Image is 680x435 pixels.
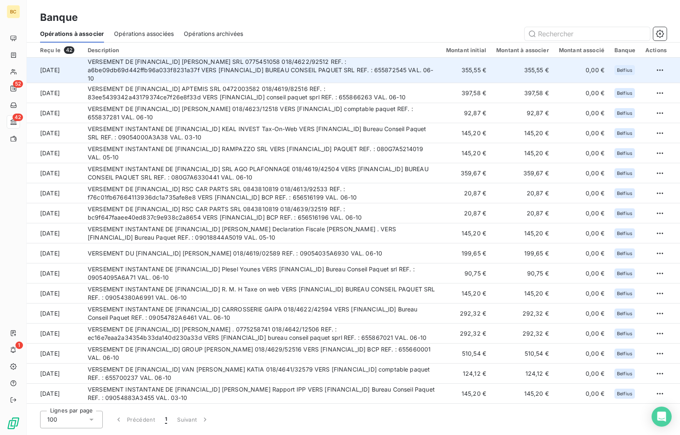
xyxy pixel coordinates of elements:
div: BC [7,5,20,18]
td: 20,87 € [491,183,554,203]
td: 0,00 € [554,324,609,344]
td: [DATE] [27,123,83,143]
td: 145,20 € [491,384,554,404]
td: VERSEMENT INSTANTANE DE [FINANCIAL_ID] RAMPAZZO SRL VERS [FINANCIAL_ID] PAQUET REF. : 080G7A52140... [83,143,441,163]
span: Belfius [617,68,632,73]
span: Belfius [617,251,632,256]
td: VERSEMENT INSTANTANE DE [FINANCIAL_ID] R. M. H Taxe on web VERS [FINANCIAL_ID] BUREAU CONSEIL PAQ... [83,283,441,303]
span: Belfius [617,271,632,276]
td: 359,67 € [491,163,554,183]
td: 0,00 € [554,58,609,83]
span: Opérations archivées [184,30,243,38]
span: Belfius [617,211,632,216]
td: 124,12 € [441,364,491,384]
td: VERSEMENT INSTANTANE DE [FINANCIAL_ID] [PERSON_NAME] Rapport IPP VERS [FINANCIAL_ID] Bureau Conse... [83,384,441,404]
td: 0,00 € [554,103,609,123]
td: 292,32 € [491,324,554,344]
td: [DATE] [27,203,83,223]
td: 145,20 € [491,123,554,143]
input: Rechercher [525,27,650,40]
span: Belfius [617,371,632,376]
td: 145,20 € [441,384,491,404]
span: 42 [64,46,74,54]
span: Belfius [617,151,632,156]
span: Belfius [617,311,632,316]
div: Montant à associer [496,47,549,53]
td: VERSEMENT DE [FINANCIAL_ID] RSC CAR PARTS SRL 0843810819 018/4613/92533 REF. : f76c01fb6766411393... [83,183,441,203]
td: 199,65 € [491,243,554,263]
td: 355,55 € [491,58,554,83]
td: 0,00 € [554,364,609,384]
td: VERSEMENT INSTANTANE DE [FINANCIAL_ID] CARROSSERIE GAIPA 018/4622/42594 VERS [FINANCIAL_ID] Burea... [83,303,441,324]
span: Belfius [617,131,632,136]
td: 145,20 € [441,143,491,163]
td: 397,58 € [441,83,491,103]
td: [DATE] [27,404,83,429]
td: VERSEMENT DE [FINANCIAL_ID] RSC CAR PARTS SRL 0843810819 018/4639/32519 REF. : bc9f647faaee40ed83... [83,203,441,223]
td: [DATE] [27,143,83,163]
td: 292,32 € [491,303,554,324]
td: 359,67 € [441,163,491,183]
td: 92,87 € [441,103,491,123]
td: 510,54 € [441,344,491,364]
td: VERSEMENT INSTANTANE DE [FINANCIAL_ID] SRL AGO PLAFONNAGE 018/4619/42504 VERS [FINANCIAL_ID] BURE... [83,163,441,183]
h3: Banque [40,10,78,25]
td: VERSEMENT DE [FINANCIAL_ID] [PERSON_NAME] SRL 0775451058 018/4622/92512 REF. : a6be09db69d442ffb9... [83,58,441,83]
td: 0,00 € [554,243,609,263]
td: 0,00 € [554,203,609,223]
td: VERSEMENT DE [FINANCIAL_ID] [PERSON_NAME] 018/4623/12518 VERS [FINANCIAL_ID] comptable paquet REF... [83,103,441,123]
td: 145,20 € [441,283,491,303]
div: Reçu le [40,46,78,54]
td: VERSEMENT DE [FINANCIAL_ID] APTEMIS SRL 0472003582 018/4619/82516 REF. : 83ee5439342a43179374ce7f... [83,83,441,103]
span: 1 [165,415,167,424]
td: 0,00 € [554,384,609,404]
td: [DATE] [27,183,83,203]
span: Belfius [617,91,632,96]
span: Belfius [617,351,632,356]
div: Actions [645,47,667,53]
td: 0,00 € [554,303,609,324]
td: 20,87 € [441,183,491,203]
div: Banque [614,47,635,53]
img: Logo LeanPay [7,417,20,430]
td: [DATE] [27,243,83,263]
td: 124,12 € [491,364,554,384]
td: [DATE] [27,223,83,243]
td: 0,00 € [554,83,609,103]
td: 0,00 € [554,163,609,183]
span: Belfius [617,291,632,296]
button: Suivant [172,411,214,428]
td: 0,00 € [554,223,609,243]
td: VERSEMENT INSTANTANE DE [FINANCIAL_ID] [PERSON_NAME] Declaration Fiscale [PERSON_NAME] . VERS [FI... [83,223,441,243]
td: 145,20 € [441,123,491,143]
span: 52 [13,80,23,88]
td: 145,20 € [441,404,491,429]
span: 1 [15,341,23,349]
span: Belfius [617,191,632,196]
td: 145,20 € [491,223,554,243]
button: 1 [160,411,172,428]
span: 42 [13,114,23,121]
span: Belfius [617,111,632,116]
td: 0,00 € [554,143,609,163]
td: VERSEMENT DE [FINANCIAL_ID] VAN [PERSON_NAME] KATIA 018/4641/32579 VERS [FINANCIAL_ID] comptable ... [83,364,441,384]
td: [DATE] [27,103,83,123]
td: 292,32 € [441,303,491,324]
td: 0,00 € [554,344,609,364]
td: 145,20 € [491,404,554,429]
span: Belfius [617,231,632,236]
button: Précédent [109,411,160,428]
td: 510,54 € [491,344,554,364]
td: [DATE] [27,163,83,183]
td: 0,00 € [554,283,609,303]
td: 20,87 € [491,203,554,223]
td: 90,75 € [491,263,554,283]
div: Montant associé [559,47,604,53]
span: 100 [47,415,57,424]
td: 145,20 € [491,143,554,163]
td: [DATE] [27,58,83,83]
td: 292,32 € [441,324,491,344]
td: 199,65 € [441,243,491,263]
td: VERSEMENT INSTANTANE DE [FINANCIAL_ID] M [PERSON_NAME] IPP Vercammen Renuart REF. : a0cdd695d1e54... [83,404,441,429]
span: Belfius [617,331,632,336]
